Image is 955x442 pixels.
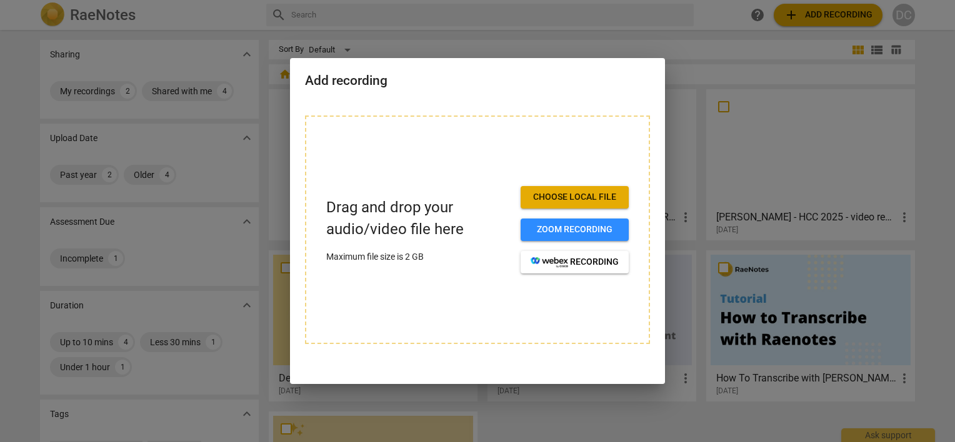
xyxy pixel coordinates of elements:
[521,219,629,241] button: Zoom recording
[326,197,511,240] p: Drag and drop your audio/video file here
[521,186,629,209] button: Choose local file
[531,191,619,204] span: Choose local file
[326,250,511,263] p: Maximum file size is 2 GB
[531,256,619,268] span: recording
[531,223,619,236] span: Zoom recording
[521,251,629,273] button: recording
[305,73,650,89] h2: Add recording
